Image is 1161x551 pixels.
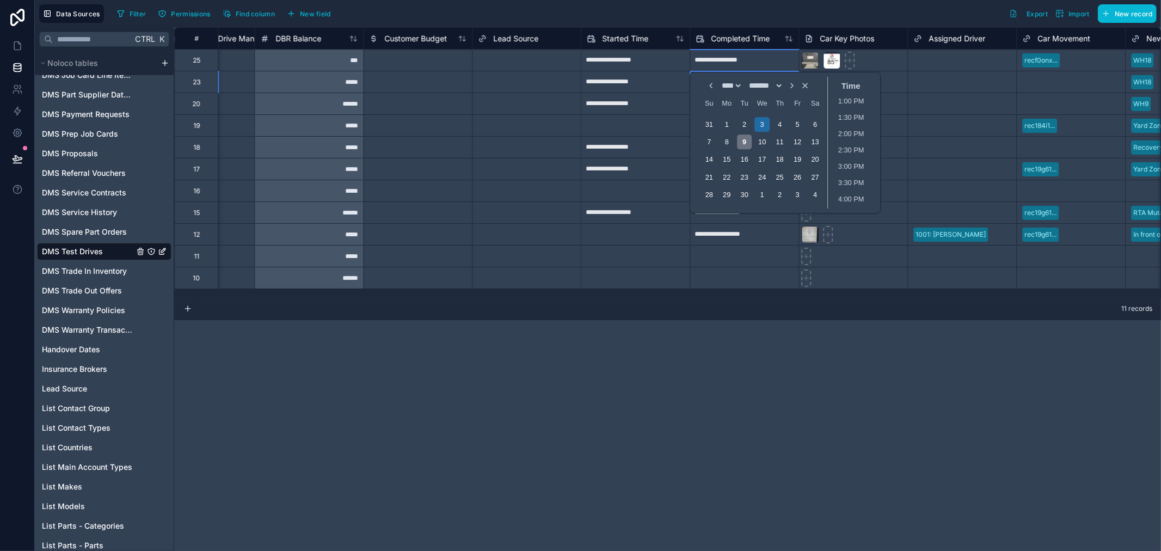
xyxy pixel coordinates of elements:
div: Choose Wednesday, October 1st, 2025 [755,188,770,203]
div: 1001: [PERSON_NAME] [916,230,986,240]
button: Permissions [154,5,214,22]
div: DMS Trade Out Offers [37,282,171,299]
span: New record [1115,10,1153,18]
div: 20 [192,100,200,108]
a: DMS Warranty Transactions [42,325,134,335]
span: K [158,35,165,43]
div: WH18 [1133,77,1151,87]
button: Export [1005,4,1052,23]
span: Find column [236,10,275,18]
span: Rejected Test Drive Manager Reason [167,33,299,44]
a: DMS Trade In Inventory [42,266,134,277]
a: List Main Account Types [42,462,134,473]
ul: Time [828,95,874,209]
li: 1:00 PM [828,94,874,111]
span: DBR Balance [275,33,321,44]
div: Friday [790,96,805,111]
div: Choose Thursday, September 11th, 2025 [772,134,787,149]
div: 12 [193,230,200,239]
span: DMS Trade In Inventory [42,266,127,277]
span: Filter [130,10,146,18]
div: Choose Sunday, September 7th, 2025 [702,134,716,149]
span: Started Time [602,33,648,44]
span: List Contact Types [42,423,110,433]
span: Customer Budget [384,33,447,44]
div: Time [831,81,871,90]
span: DMS Proposals [42,148,98,159]
span: Handover Dates [42,344,100,355]
span: List Parts - Categories [42,521,124,531]
div: Choose Friday, September 12th, 2025 [790,134,805,149]
div: Choose Thursday, September 18th, 2025 [772,152,787,167]
a: List Parts - Categories [42,521,134,531]
span: DMS Test Drives [42,246,103,257]
div: Choose Tuesday, September 16th, 2025 [737,152,752,167]
li: 4:00 PM [828,192,874,209]
div: Choose Monday, September 29th, 2025 [720,188,734,203]
span: Import [1068,10,1090,18]
div: WH9 [1133,99,1148,109]
div: recf0onx... [1024,56,1058,65]
span: Ctrl [134,32,156,46]
div: DMS Service Contracts [37,184,171,201]
div: List Contact Group [37,400,171,417]
span: Completed Time [711,33,770,44]
div: Tuesday [737,96,752,111]
div: Choose Saturday, September 13th, 2025 [808,134,822,149]
div: Insurance Brokers [37,360,171,378]
span: Export [1027,10,1048,18]
span: Lead Source [42,383,87,394]
div: DMS Test Drives [37,243,171,260]
a: DMS Service Contracts [42,187,134,198]
div: rec19g61... [1024,208,1056,218]
div: Wednesday [755,96,770,111]
span: DMS Service Contracts [42,187,126,198]
a: DMS Warranty Policies [42,305,134,316]
a: List Contact Group [42,403,134,414]
div: Handover Dates [37,341,171,358]
span: DMS Job Card Line Items [42,70,134,81]
a: Handover Dates [42,344,134,355]
div: DMS Payment Requests [37,106,171,123]
div: rec184i1... [1024,121,1055,131]
li: 3:00 PM [828,160,874,176]
a: DMS Part Supplier Database [42,89,134,100]
div: Choose Thursday, September 4th, 2025 [772,117,787,132]
span: New field [300,10,331,18]
div: Choose Tuesday, September 2nd, 2025 [737,117,752,132]
div: Monday [720,96,734,111]
div: 17 [193,165,200,174]
a: Permissions [154,5,218,22]
span: DMS Spare Part Orders [42,226,127,237]
div: rec19g61... [1024,164,1056,174]
div: DMS Trade In Inventory [37,262,171,280]
div: Choose Sunday, September 28th, 2025 [702,188,716,203]
li: 1:30 PM [828,111,874,127]
div: 19 [193,121,200,130]
li: 3:30 PM [828,176,874,192]
a: DMS Referral Vouchers [42,168,134,179]
button: Data Sources [39,4,104,23]
span: List Countries [42,442,93,453]
div: List Makes [37,478,171,495]
div: rec19g61... [1024,230,1056,240]
div: Choose Saturday, September 20th, 2025 [808,152,822,167]
div: List Models [37,498,171,515]
a: DMS Proposals [42,148,134,159]
div: Choose Sunday, September 21st, 2025 [702,170,716,185]
span: List Main Account Types [42,462,132,473]
div: Choose Wednesday, September 10th, 2025 [755,134,770,149]
div: DMS Spare Part Orders [37,223,171,241]
div: WH18 [1133,56,1151,65]
div: Choose Sunday, September 14th, 2025 [702,152,716,167]
button: New record [1098,4,1157,23]
div: Sunday [702,96,716,111]
span: Car Key Photos [820,33,874,44]
a: List Parts - Parts [42,540,134,551]
div: Choose Thursday, September 25th, 2025 [772,170,787,185]
div: Choose Saturday, September 6th, 2025 [808,117,822,132]
button: Noloco tables [37,56,156,71]
div: Lead Source [37,380,171,397]
span: Permissions [171,10,210,18]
